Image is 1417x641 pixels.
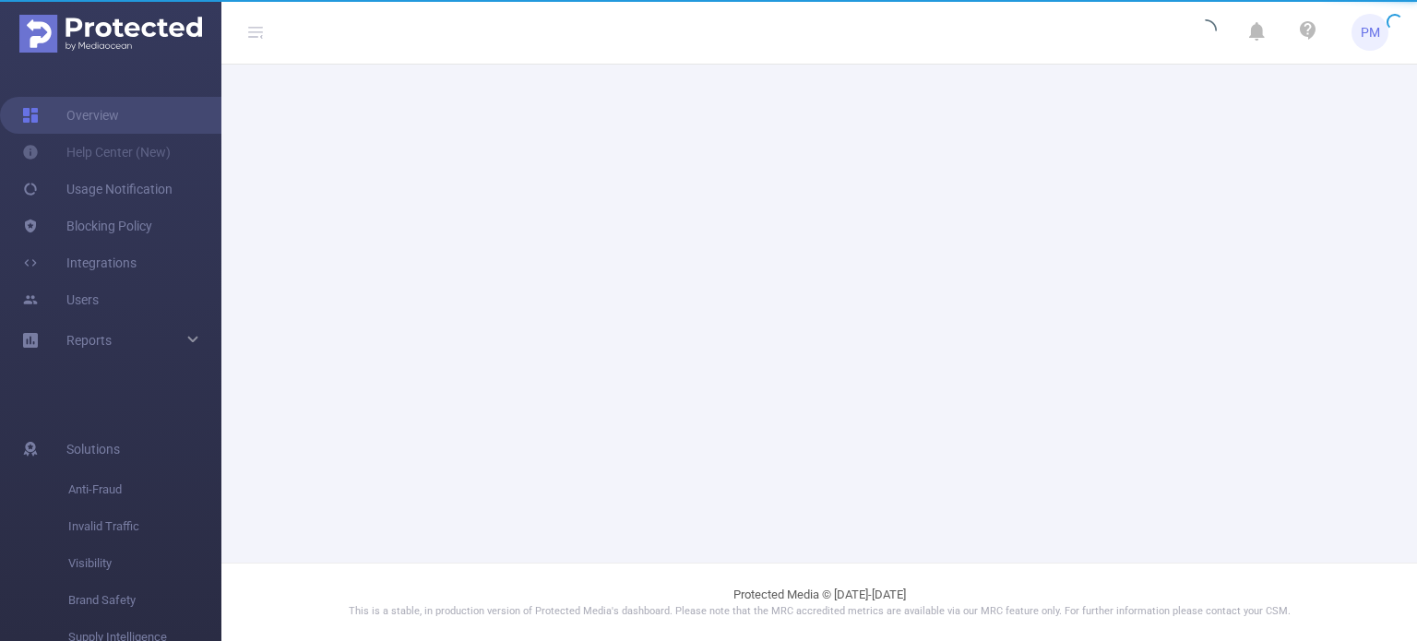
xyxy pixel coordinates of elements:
a: Users [22,281,99,318]
span: Visibility [68,545,221,582]
a: Reports [66,322,112,359]
a: Integrations [22,244,137,281]
span: Invalid Traffic [68,508,221,545]
a: Usage Notification [22,171,173,208]
a: Overview [22,97,119,134]
span: Solutions [66,431,120,468]
p: This is a stable, in production version of Protected Media's dashboard. Please note that the MRC ... [268,604,1371,620]
span: PM [1361,14,1380,51]
img: Protected Media [19,15,202,53]
span: Brand Safety [68,582,221,619]
span: Anti-Fraud [68,471,221,508]
a: Blocking Policy [22,208,152,244]
span: Reports [66,333,112,348]
footer: Protected Media © [DATE]-[DATE] [221,563,1417,641]
i: icon: loading [1195,19,1217,45]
